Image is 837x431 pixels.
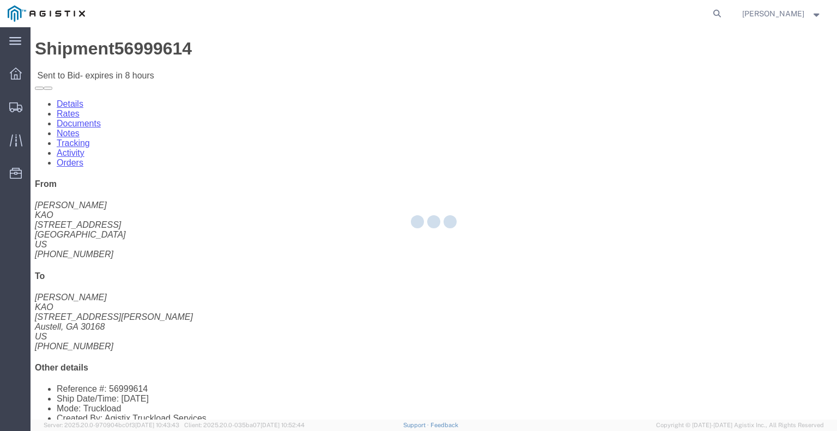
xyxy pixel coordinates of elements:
[44,422,179,428] span: Server: 2025.20.0-970904bc0f3
[8,5,85,22] img: logo
[430,422,458,428] a: Feedback
[135,422,179,428] span: [DATE] 10:43:43
[260,422,305,428] span: [DATE] 10:52:44
[742,8,804,20] span: Alexander Baetens
[403,422,430,428] a: Support
[742,7,822,20] button: [PERSON_NAME]
[184,422,305,428] span: Client: 2025.20.0-035ba07
[656,421,824,430] span: Copyright © [DATE]-[DATE] Agistix Inc., All Rights Reserved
